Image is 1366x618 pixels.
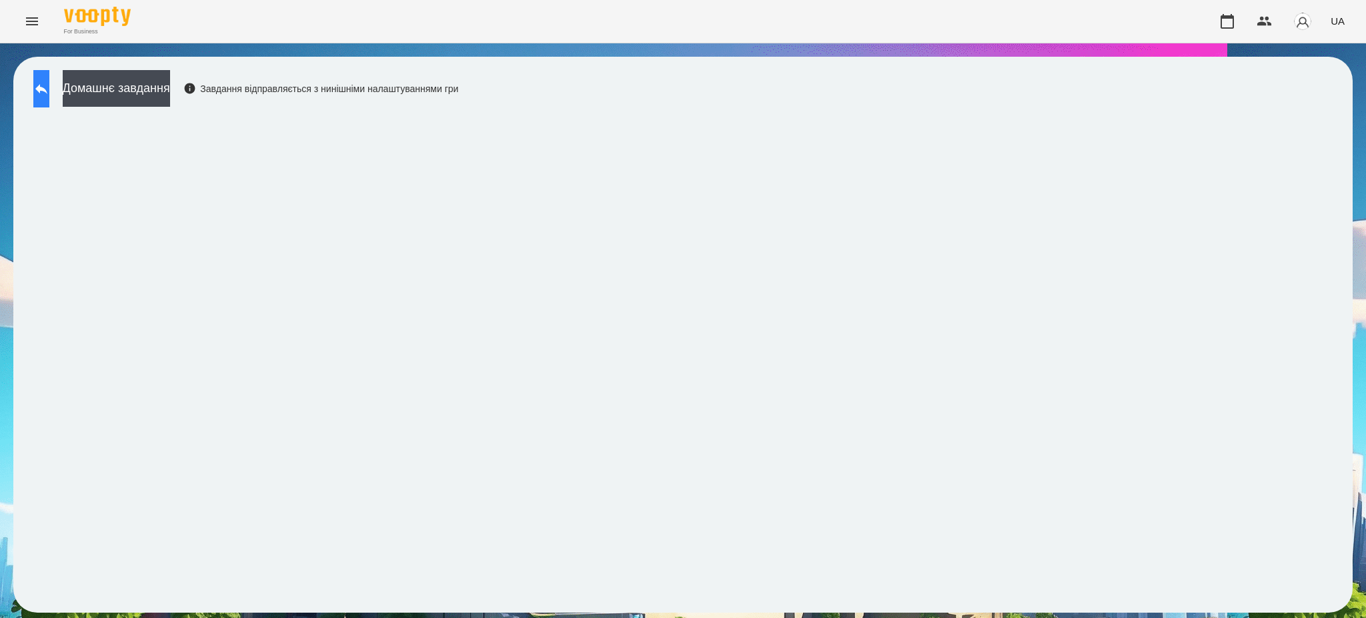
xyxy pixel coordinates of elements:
button: Menu [16,5,48,37]
div: Завдання відправляється з нинішніми налаштуваннями гри [183,82,459,95]
button: Домашнє завдання [63,70,170,107]
img: avatar_s.png [1293,12,1312,31]
span: UA [1331,14,1345,28]
img: Voopty Logo [64,7,131,26]
button: UA [1325,9,1350,33]
span: For Business [64,27,131,36]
